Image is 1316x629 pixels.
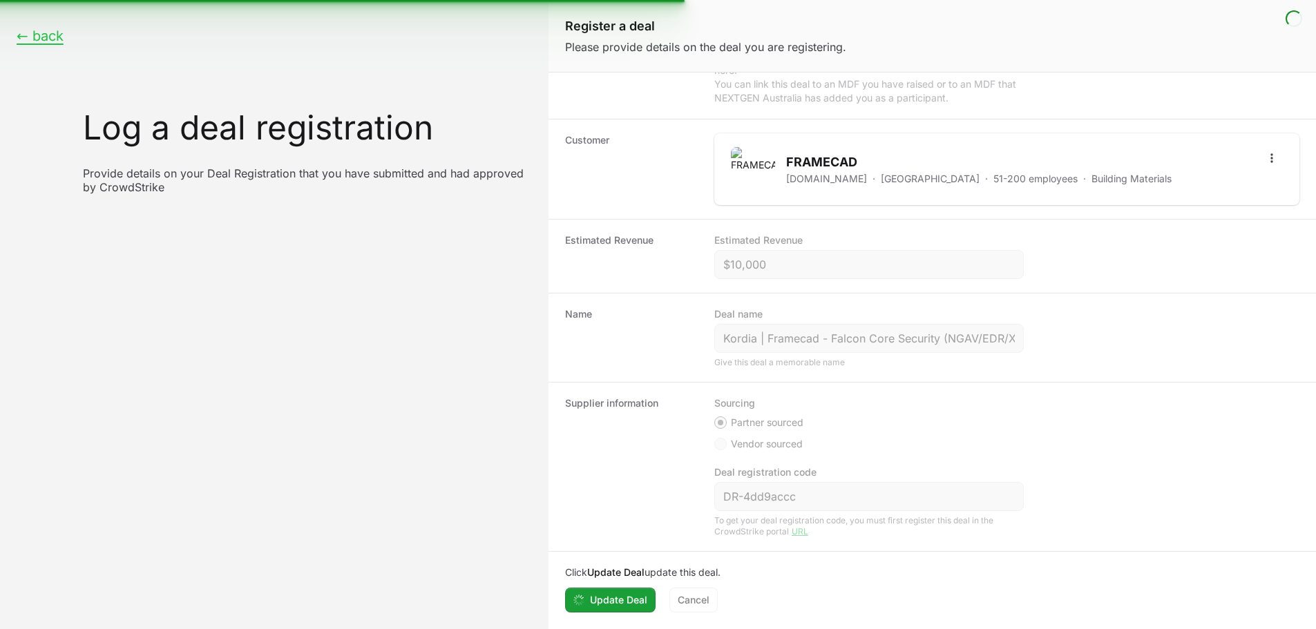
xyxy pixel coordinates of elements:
input: $ [723,256,1015,273]
p: 51-200 employees [993,172,1078,186]
span: Partner sourced [731,416,803,429]
span: Vendor sourced [731,437,803,451]
span: Update Deal [590,592,647,608]
h1: Register a deal [565,17,1299,36]
button: Update Deal [565,588,656,612]
dt: Supplier information [565,396,698,537]
button: Open options [1261,147,1283,169]
button: ← back [17,28,64,45]
span: · [985,172,988,186]
h2: FRAMECAD [786,153,1172,172]
label: Deal name [714,307,763,321]
div: Give this deal a memorable name [714,357,1024,368]
p: Provide details on your Deal Registration that you have submitted and had approved by CrowdStrike [83,166,532,194]
dt: Estimated Revenue [565,233,698,279]
dt: Name [565,307,698,368]
dt: Customer [565,133,698,205]
label: Deal registration code [714,465,817,479]
label: Estimated Revenue [714,233,803,247]
p: [GEOGRAPHIC_DATA] [881,172,980,186]
p: If this deal was generated from an MDF, you can link to that MDF here. You can link this deal to ... [714,50,1024,105]
img: FRAMECAD [731,147,775,191]
span: · [872,172,875,186]
span: · [1083,172,1086,186]
legend: Sourcing [714,396,755,410]
a: [DOMAIN_NAME] [786,172,867,186]
h1: Log a deal registration [83,111,532,144]
a: URL [792,526,808,536]
div: To get your deal registration code, you must first register this deal in the CrowdStrike portal [714,515,1024,537]
p: Please provide details on the deal you are registering. [565,39,1299,55]
p: Click update this deal. [565,565,1299,579]
p: Building Materials [1091,172,1172,186]
b: Update Deal [587,566,645,578]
